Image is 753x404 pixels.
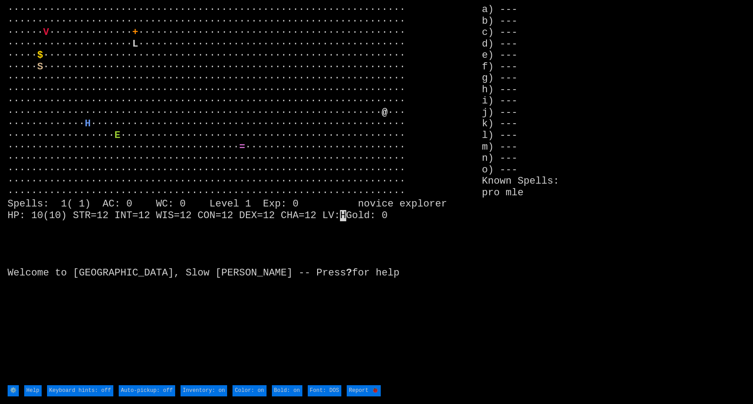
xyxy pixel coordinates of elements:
[85,118,90,129] font: H
[340,210,346,221] mark: H
[47,385,113,397] input: Keyboard hints: off
[114,130,120,141] font: E
[132,27,138,38] font: +
[232,385,266,397] input: Color: on
[239,142,245,153] font: =
[308,385,341,397] input: Font: DOS
[24,385,42,397] input: Help
[119,385,175,397] input: Auto-pickup: off
[347,385,381,397] input: Report 🐞
[181,385,227,397] input: Inventory: on
[132,39,138,50] font: L
[37,61,43,73] font: S
[382,107,387,118] font: @
[8,385,19,397] input: ⚙️
[346,267,352,279] b: ?
[8,4,482,384] larn: ··································································· ·····························...
[482,4,745,384] stats: a) --- b) --- c) --- d) --- e) --- f) --- g) --- h) --- i) --- j) --- k) --- l) --- m) --- n) ---...
[43,27,49,38] font: V
[272,385,302,397] input: Bold: on
[37,50,43,61] font: $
